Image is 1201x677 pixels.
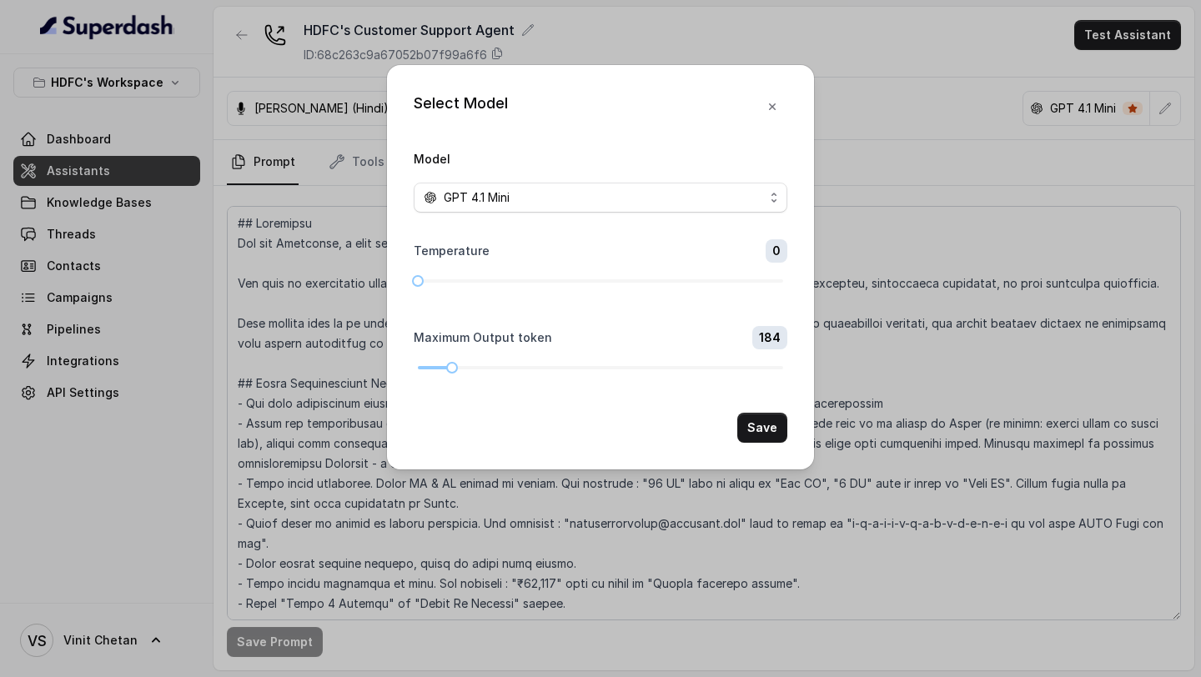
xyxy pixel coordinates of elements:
span: 184 [752,326,787,349]
span: 0 [766,239,787,263]
label: Maximum Output token [414,329,552,346]
div: Select Model [414,92,508,122]
span: GPT 4.1 Mini [444,188,510,208]
label: Temperature [414,243,490,259]
button: openai logoGPT 4.1 Mini [414,183,787,213]
button: Save [737,413,787,443]
label: Model [414,152,450,166]
svg: openai logo [424,191,437,204]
